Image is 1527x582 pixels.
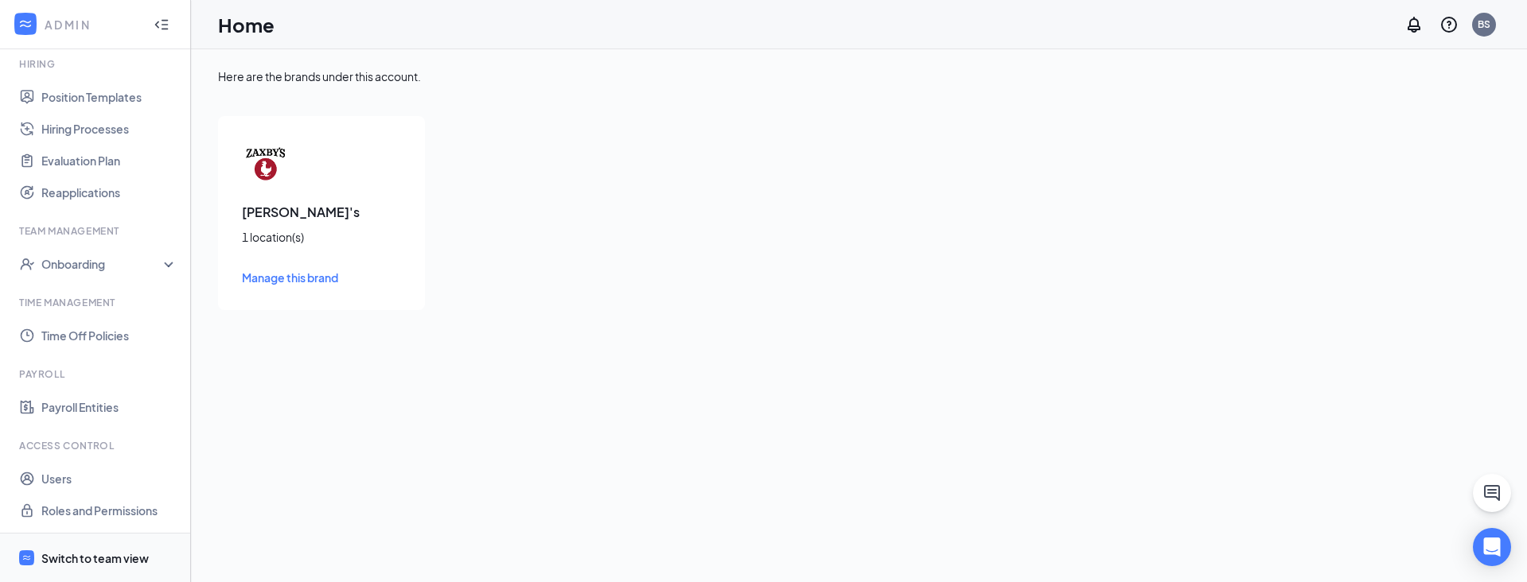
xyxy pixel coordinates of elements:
img: Zaxby's logo [242,140,290,188]
a: Position Templates [41,81,177,113]
a: Reapplications [41,177,177,208]
div: Here are the brands under this account. [218,68,1500,84]
span: Manage this brand [242,270,338,285]
div: Payroll [19,367,174,381]
a: Hiring Processes [41,113,177,145]
div: Switch to team view [41,550,149,566]
h1: Home [218,11,275,38]
div: 1 location(s) [242,229,401,245]
svg: WorkstreamLogo [18,16,33,32]
svg: Collapse [154,17,169,33]
div: ADMIN [45,17,139,33]
div: Access control [19,439,174,452]
a: Evaluation Plan [41,145,177,177]
div: Open Intercom Messenger [1473,528,1511,566]
div: BS [1478,17,1490,31]
div: Time Management [19,296,174,309]
svg: UserCheck [19,256,35,272]
div: Team Management [19,224,174,238]
svg: QuestionInfo [1439,15,1459,34]
button: ChatActive [1473,474,1511,512]
a: Roles and Permissions [41,495,177,526]
a: Payroll Entities [41,391,177,423]
a: Time Off Policies [41,320,177,351]
svg: Notifications [1404,15,1424,34]
svg: ChatActive [1482,483,1502,502]
div: Onboarding [41,256,164,272]
h3: [PERSON_NAME]'s [242,204,401,221]
div: Hiring [19,57,174,71]
a: Users [41,463,177,495]
svg: WorkstreamLogo [21,553,32,563]
a: Manage this brand [242,269,401,286]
